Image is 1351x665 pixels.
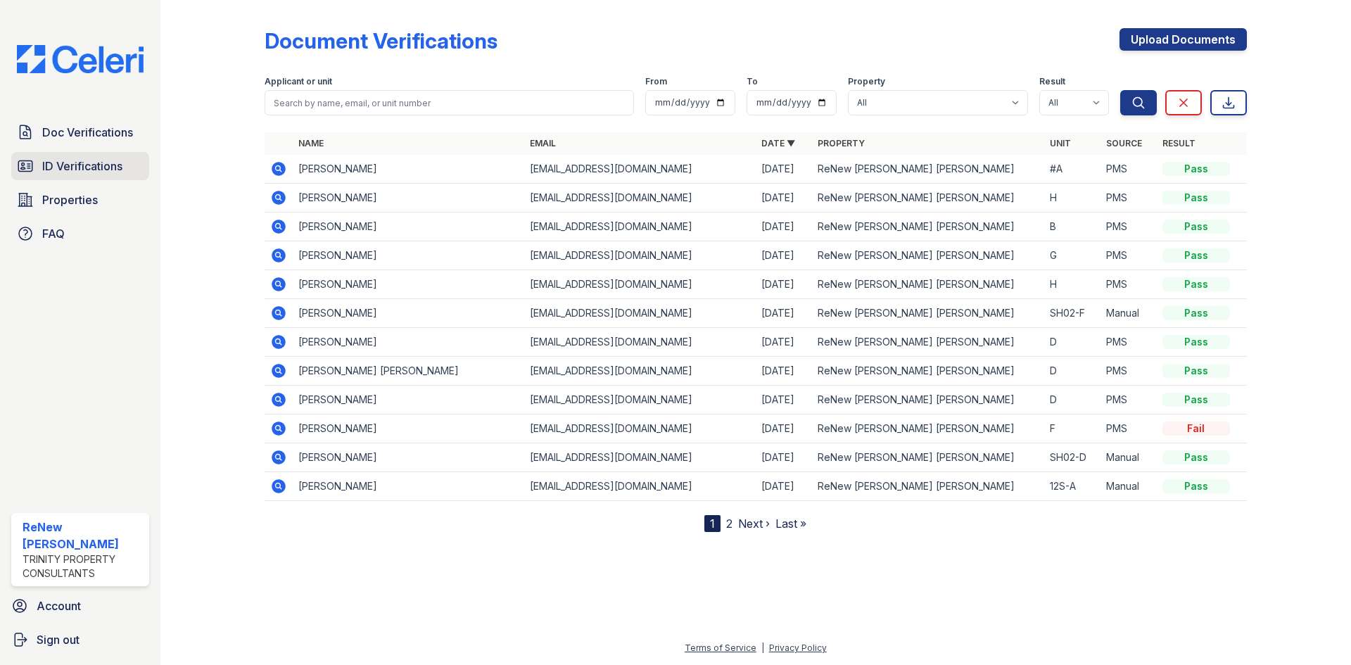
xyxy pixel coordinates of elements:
[1162,191,1230,205] div: Pass
[775,517,806,531] a: Last »
[1162,138,1195,148] a: Result
[1044,443,1101,472] td: SH02-D
[1162,422,1230,436] div: Fail
[265,28,497,53] div: Document Verifications
[1044,299,1101,328] td: SH02-F
[11,220,149,248] a: FAQ
[756,328,812,357] td: [DATE]
[756,184,812,213] td: [DATE]
[812,184,1044,213] td: ReNew [PERSON_NAME] [PERSON_NAME]
[1044,357,1101,386] td: D
[812,386,1044,414] td: ReNew [PERSON_NAME] [PERSON_NAME]
[1106,138,1142,148] a: Source
[645,76,667,87] label: From
[1101,386,1157,414] td: PMS
[1044,155,1101,184] td: #A
[298,138,324,148] a: Name
[265,90,634,115] input: Search by name, email, or unit number
[747,76,758,87] label: To
[293,472,524,501] td: [PERSON_NAME]
[1044,328,1101,357] td: D
[1044,414,1101,443] td: F
[524,270,756,299] td: [EMAIL_ADDRESS][DOMAIN_NAME]
[524,357,756,386] td: [EMAIL_ADDRESS][DOMAIN_NAME]
[812,443,1044,472] td: ReNew [PERSON_NAME] [PERSON_NAME]
[812,213,1044,241] td: ReNew [PERSON_NAME] [PERSON_NAME]
[37,597,81,614] span: Account
[1039,76,1065,87] label: Result
[756,155,812,184] td: [DATE]
[1044,386,1101,414] td: D
[756,357,812,386] td: [DATE]
[812,270,1044,299] td: ReNew [PERSON_NAME] [PERSON_NAME]
[524,414,756,443] td: [EMAIL_ADDRESS][DOMAIN_NAME]
[23,552,144,581] div: Trinity Property Consultants
[6,626,155,654] a: Sign out
[293,184,524,213] td: [PERSON_NAME]
[1101,328,1157,357] td: PMS
[23,519,144,552] div: ReNew [PERSON_NAME]
[265,76,332,87] label: Applicant or unit
[761,642,764,653] div: |
[524,328,756,357] td: [EMAIL_ADDRESS][DOMAIN_NAME]
[1101,414,1157,443] td: PMS
[1162,335,1230,349] div: Pass
[756,241,812,270] td: [DATE]
[293,414,524,443] td: [PERSON_NAME]
[812,414,1044,443] td: ReNew [PERSON_NAME] [PERSON_NAME]
[524,213,756,241] td: [EMAIL_ADDRESS][DOMAIN_NAME]
[1162,364,1230,378] div: Pass
[1101,155,1157,184] td: PMS
[1120,28,1247,51] a: Upload Documents
[524,386,756,414] td: [EMAIL_ADDRESS][DOMAIN_NAME]
[1044,213,1101,241] td: B
[1101,357,1157,386] td: PMS
[1101,241,1157,270] td: PMS
[812,299,1044,328] td: ReNew [PERSON_NAME] [PERSON_NAME]
[42,158,122,175] span: ID Verifications
[1101,213,1157,241] td: PMS
[848,76,885,87] label: Property
[812,241,1044,270] td: ReNew [PERSON_NAME] [PERSON_NAME]
[812,472,1044,501] td: ReNew [PERSON_NAME] [PERSON_NAME]
[11,186,149,214] a: Properties
[293,299,524,328] td: [PERSON_NAME]
[293,213,524,241] td: [PERSON_NAME]
[524,241,756,270] td: [EMAIL_ADDRESS][DOMAIN_NAME]
[293,328,524,357] td: [PERSON_NAME]
[524,443,756,472] td: [EMAIL_ADDRESS][DOMAIN_NAME]
[293,241,524,270] td: [PERSON_NAME]
[1162,220,1230,234] div: Pass
[1162,450,1230,464] div: Pass
[756,472,812,501] td: [DATE]
[812,328,1044,357] td: ReNew [PERSON_NAME] [PERSON_NAME]
[42,124,133,141] span: Doc Verifications
[11,118,149,146] a: Doc Verifications
[726,517,732,531] a: 2
[293,443,524,472] td: [PERSON_NAME]
[1044,472,1101,501] td: 12S-A
[1101,443,1157,472] td: Manual
[761,138,795,148] a: Date ▼
[1162,248,1230,262] div: Pass
[704,515,721,532] div: 1
[756,270,812,299] td: [DATE]
[1044,241,1101,270] td: G
[756,299,812,328] td: [DATE]
[293,386,524,414] td: [PERSON_NAME]
[1050,138,1071,148] a: Unit
[524,299,756,328] td: [EMAIL_ADDRESS][DOMAIN_NAME]
[530,138,556,148] a: Email
[756,443,812,472] td: [DATE]
[1162,393,1230,407] div: Pass
[1101,270,1157,299] td: PMS
[756,414,812,443] td: [DATE]
[1162,479,1230,493] div: Pass
[769,642,827,653] a: Privacy Policy
[1044,270,1101,299] td: H
[293,357,524,386] td: [PERSON_NAME] [PERSON_NAME]
[1162,277,1230,291] div: Pass
[818,138,865,148] a: Property
[738,517,770,531] a: Next ›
